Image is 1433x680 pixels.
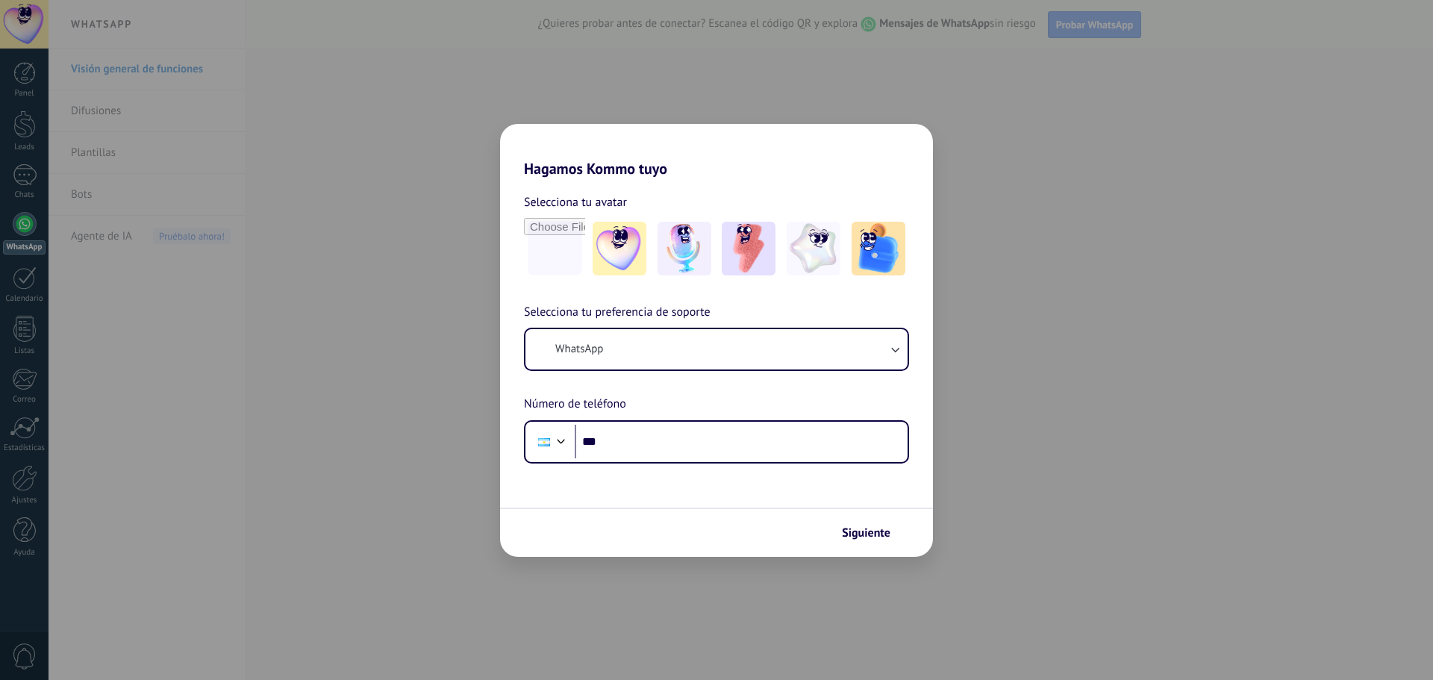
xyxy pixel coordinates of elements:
[525,329,908,369] button: WhatsApp
[852,222,905,275] img: -5.jpeg
[787,222,840,275] img: -4.jpeg
[530,426,558,458] div: Argentina: + 54
[555,342,603,357] span: WhatsApp
[722,222,775,275] img: -3.jpeg
[524,303,711,322] span: Selecciona tu preferencia de soporte
[524,193,627,212] span: Selecciona tu avatar
[842,528,890,538] span: Siguiente
[593,222,646,275] img: -1.jpeg
[835,520,911,546] button: Siguiente
[658,222,711,275] img: -2.jpeg
[524,395,626,414] span: Número de teléfono
[500,124,933,178] h2: Hagamos Kommo tuyo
